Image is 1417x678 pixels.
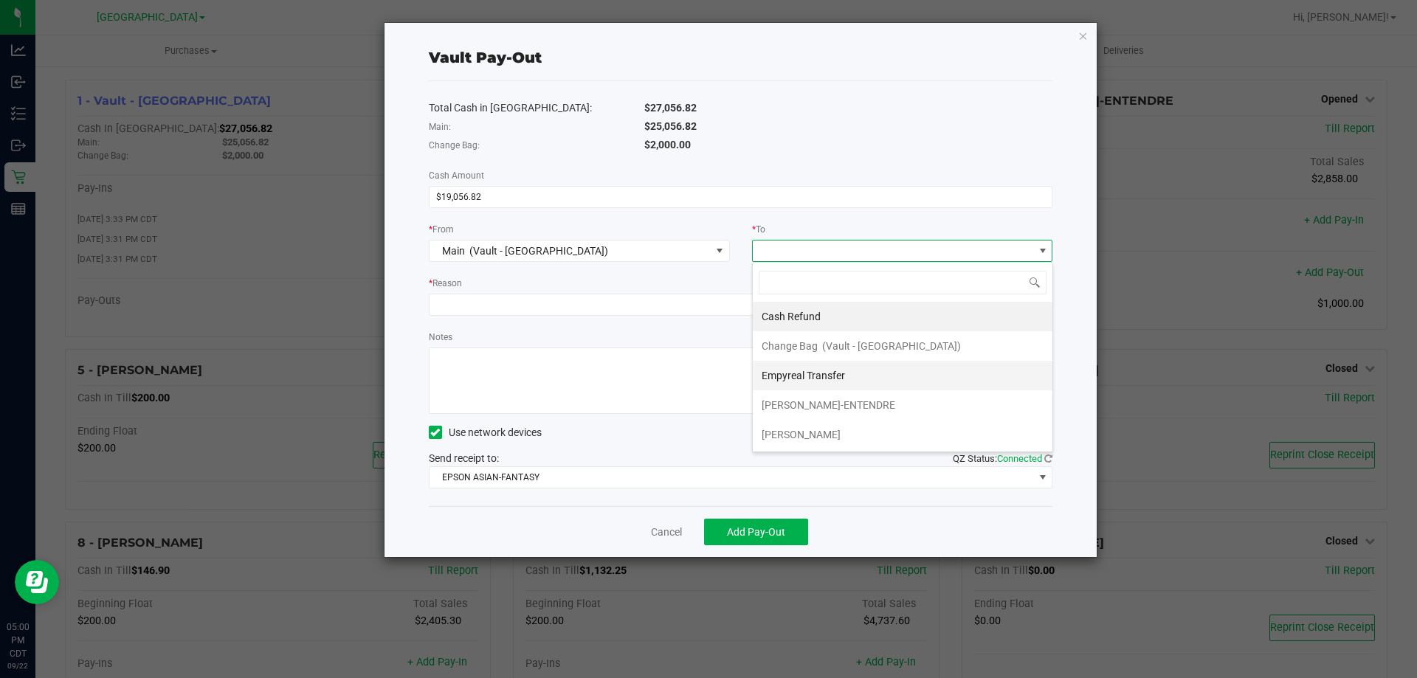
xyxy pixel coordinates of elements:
[752,223,765,236] label: To
[704,519,808,545] button: Add Pay-Out
[429,140,480,151] span: Change Bag:
[429,452,499,464] span: Send receipt to:
[15,560,59,604] iframe: Resource center
[442,245,465,257] span: Main
[429,331,452,344] label: Notes
[430,467,1034,488] span: EPSON ASIAN-FANTASY
[727,526,785,538] span: Add Pay-Out
[469,245,608,257] span: (Vault - [GEOGRAPHIC_DATA])
[644,120,697,132] span: $25,056.82
[762,370,845,381] span: Empyreal Transfer
[762,429,841,440] span: [PERSON_NAME]
[953,453,1052,464] span: QZ Status:
[429,102,592,114] span: Total Cash in [GEOGRAPHIC_DATA]:
[762,311,821,322] span: Cash Refund
[762,340,818,352] span: Change Bag
[429,122,451,132] span: Main:
[762,399,895,411] span: [PERSON_NAME]-ENTENDRE
[651,525,682,540] a: Cancel
[997,453,1042,464] span: Connected
[429,46,542,69] div: Vault Pay-Out
[644,139,691,151] span: $2,000.00
[822,340,961,352] span: (Vault - [GEOGRAPHIC_DATA])
[429,170,484,181] span: Cash Amount
[429,223,454,236] label: From
[429,277,462,290] label: Reason
[429,425,542,440] label: Use network devices
[644,102,697,114] span: $27,056.82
